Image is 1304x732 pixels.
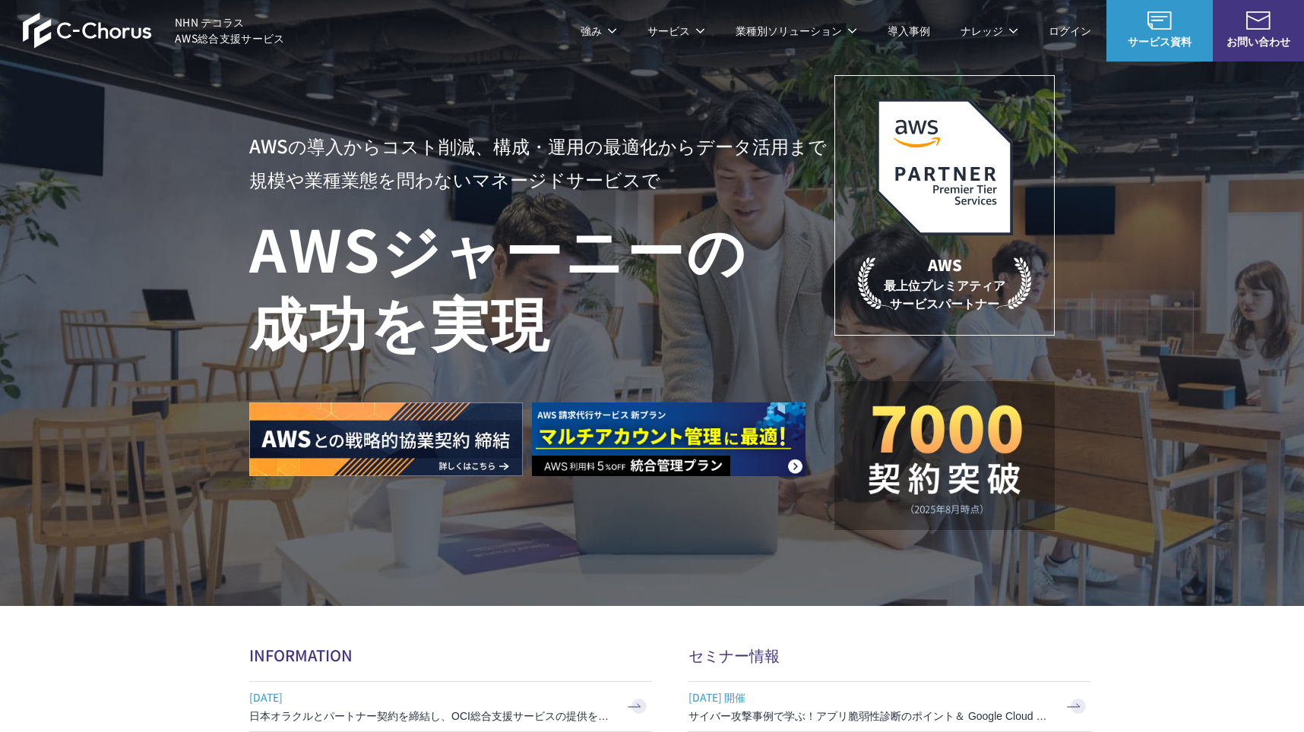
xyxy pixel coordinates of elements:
[888,23,930,39] a: 導入事例
[249,129,834,196] p: AWSの導入からコスト削減、 構成・運用の最適化からデータ活用まで 規模や業種業態を問わない マネージドサービスで
[688,708,1053,724] h3: サイバー攻撃事例で学ぶ！アプリ脆弱性診断のポイント＆ Google Cloud セキュリティ対策
[1147,11,1172,30] img: AWS総合支援サービス C-Chorus サービス資料
[1213,33,1304,49] span: お問い合わせ
[532,402,806,476] img: AWS請求代行サービス 統合管理プラン
[23,12,285,49] a: AWS総合支援サービス C-Chorus NHN テコラスAWS総合支援サービス
[249,644,652,666] h2: INFORMATION
[736,23,857,39] p: 業種別ソリューション
[858,254,1031,312] p: 最上位プレミアティア サービスパートナー
[175,14,285,46] span: NHN テコラス AWS総合支援サービス
[928,254,962,276] em: AWS
[1049,23,1091,39] a: ログイン
[249,686,614,708] span: [DATE]
[876,99,1013,235] img: AWSプレミアティアサービスパートナー
[249,708,614,724] h3: 日本オラクルとパートナー契約を締結し、OCI総合支援サービスの提供を開始
[688,686,1053,708] span: [DATE] 開催
[688,682,1091,731] a: [DATE] 開催 サイバー攻撃事例で学ぶ！アプリ脆弱性診断のポイント＆ Google Cloud セキュリティ対策
[688,644,1091,666] h2: セミナー情報
[249,211,834,357] h1: AWS ジャーニーの 成功を実現
[249,682,652,731] a: [DATE] 日本オラクルとパートナー契約を締結し、OCI総合支援サービスの提供を開始
[865,404,1024,515] img: 契約件数
[1246,11,1271,30] img: お問い合わせ
[647,23,705,39] p: サービス
[1106,33,1213,49] span: サービス資料
[249,402,523,476] img: AWSとの戦略的協業契約 締結
[961,23,1018,39] p: ナレッジ
[581,23,617,39] p: 強み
